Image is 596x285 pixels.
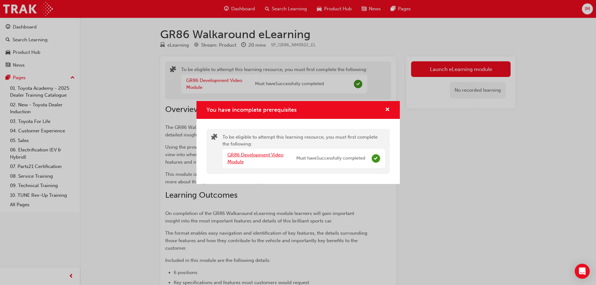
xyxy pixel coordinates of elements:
span: Complete [372,154,380,163]
a: GR86 Development Video Module [227,152,283,165]
div: To be eligible to attempt this learning resource, you must first complete the following: [222,134,385,169]
div: You have incomplete prerequisites [196,101,400,184]
button: cross-icon [385,106,390,114]
span: cross-icon [385,107,390,113]
div: Open Intercom Messenger [575,264,590,279]
span: puzzle-icon [211,134,217,141]
span: You have incomplete prerequisites [206,106,297,113]
span: Must have Successfully completed [296,155,365,162]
